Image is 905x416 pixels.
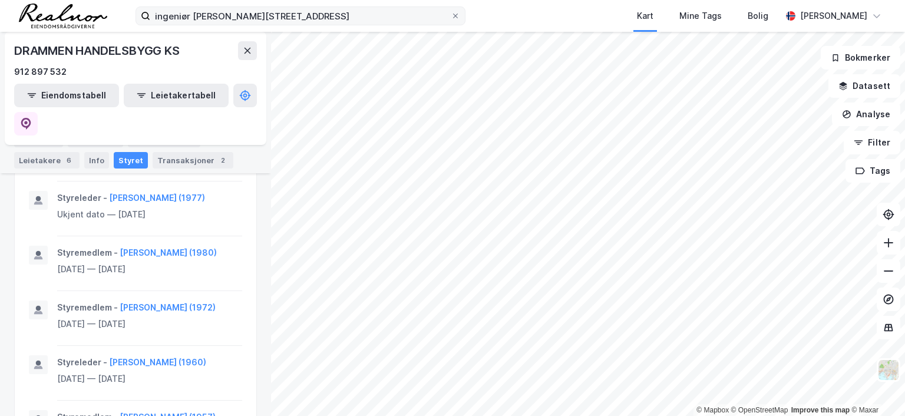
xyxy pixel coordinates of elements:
[14,65,67,79] div: 912 897 532
[153,152,233,169] div: Transaksjoner
[832,103,900,126] button: Analyse
[828,74,900,98] button: Datasett
[14,84,119,107] button: Eiendomstabell
[846,359,905,416] div: Kontrollprogram for chat
[14,41,182,60] div: DRAMMEN HANDELSBYGG KS
[57,317,242,331] div: [DATE] — [DATE]
[14,152,80,169] div: Leietakere
[57,207,242,222] div: Ukjent dato — [DATE]
[150,7,451,25] input: Søk på adresse, matrikkel, gårdeiere, leietakere eller personer
[821,46,900,70] button: Bokmerker
[791,406,850,414] a: Improve this map
[877,359,900,381] img: Z
[57,372,242,386] div: [DATE] — [DATE]
[845,159,900,183] button: Tags
[114,152,148,169] div: Styret
[57,262,242,276] div: [DATE] — [DATE]
[731,406,788,414] a: OpenStreetMap
[679,9,722,23] div: Mine Tags
[19,4,107,28] img: realnor-logo.934646d98de889bb5806.png
[637,9,653,23] div: Kart
[84,152,109,169] div: Info
[696,406,729,414] a: Mapbox
[63,154,75,166] div: 6
[800,9,867,23] div: [PERSON_NAME]
[217,154,229,166] div: 2
[124,84,229,107] button: Leietakertabell
[844,131,900,154] button: Filter
[846,359,905,416] iframe: Chat Widget
[748,9,768,23] div: Bolig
